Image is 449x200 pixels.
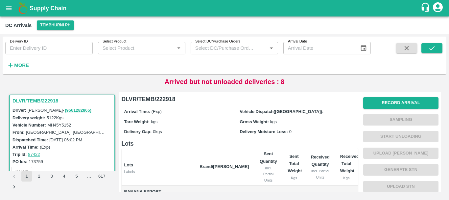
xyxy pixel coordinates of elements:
label: From: [12,130,25,135]
span: (Exp) [152,109,162,114]
div: incl. Partial Units [311,168,330,180]
label: Delivery ID [10,39,28,44]
label: Select Product [103,39,126,44]
label: [DATE] 06:02 PM [49,137,82,142]
img: logo [16,2,30,15]
button: Go to page 4 [59,171,69,182]
label: 5122 Kgs [47,115,63,120]
label: Dispatched Time: [12,137,48,142]
button: Go to page 3 [46,171,57,182]
span: [PERSON_NAME] - [28,108,92,113]
button: Select DC [37,20,74,30]
label: Delivery Moisture Loss: [240,129,288,134]
b: Sent Quantity [260,151,277,163]
label: Gross Weight: [240,119,269,124]
button: Open [267,44,275,52]
h3: DLVR/TEMB/222918 [12,97,114,105]
span: Banana Export [124,188,195,196]
label: 173759 [29,159,43,164]
label: Select DC/Purchase Orders [195,39,240,44]
button: Go to page 617 [96,171,107,182]
b: Lots [124,162,133,167]
label: Vehicle Number: [12,123,46,128]
span: 0 kgs [153,129,162,134]
a: Supply Chain [30,4,420,13]
label: Arrival Date [288,39,307,44]
label: Delivery Gap: [124,129,152,134]
div: customer-support [420,2,432,14]
button: More [5,60,31,71]
b: Received Total Weight [340,154,359,174]
b: Brand/[PERSON_NAME] [200,164,249,169]
button: open drawer [1,1,16,16]
a: (9561282865) [65,108,91,113]
button: Go to page 2 [34,171,44,182]
button: Go to next page [9,182,19,192]
label: Vehicle Dispatch([GEOGRAPHIC_DATA]): [240,109,323,114]
button: Record Arrival [363,97,438,109]
span: 0 [289,129,292,134]
nav: pagination navigation [8,171,116,192]
div: Kgs [288,175,300,181]
label: (Exp) [40,145,50,150]
label: Arrival Time: [12,145,38,150]
label: Trip Id: [12,152,27,157]
b: Supply Chain [30,5,66,12]
p: Arrived but not unloaded deliveries : 8 [165,77,285,87]
div: … [84,173,94,180]
button: page 1 [21,171,32,182]
input: Arrival Date [283,42,355,54]
button: Choose date [357,42,370,54]
input: Select DC/Purchase Orders [193,44,257,52]
label: Tare Weight: [124,119,150,124]
label: PO Ids: [12,159,28,164]
span: kgs [151,119,157,124]
h6: DLVR/TEMB/222918 [122,95,358,104]
button: Go to page 5 [71,171,82,182]
label: [GEOGRAPHIC_DATA], [GEOGRAPHIC_DATA], [GEOGRAPHIC_DATA], [GEOGRAPHIC_DATA], [GEOGRAPHIC_DATA] [26,129,258,135]
button: Open [175,44,183,52]
div: incl. Partial Units [259,165,277,183]
strong: More [14,63,29,68]
b: Received Quantity [311,155,330,167]
a: 87422 [28,152,40,157]
label: MH45Y5152 [47,123,71,128]
div: Labels [124,169,195,175]
input: Select Product [100,44,173,52]
div: DC Arrivals [5,21,32,30]
input: Enter Delivery ID [5,42,93,54]
span: kgs [270,119,277,124]
b: Sent Total Weight [288,154,302,174]
label: Delivery weight: [12,115,45,120]
div: Kgs [340,175,353,181]
label: Arrival Time: [124,109,150,114]
h6: Lots [122,139,358,148]
label: Driver: [12,108,26,113]
div: account of current user [432,1,444,15]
